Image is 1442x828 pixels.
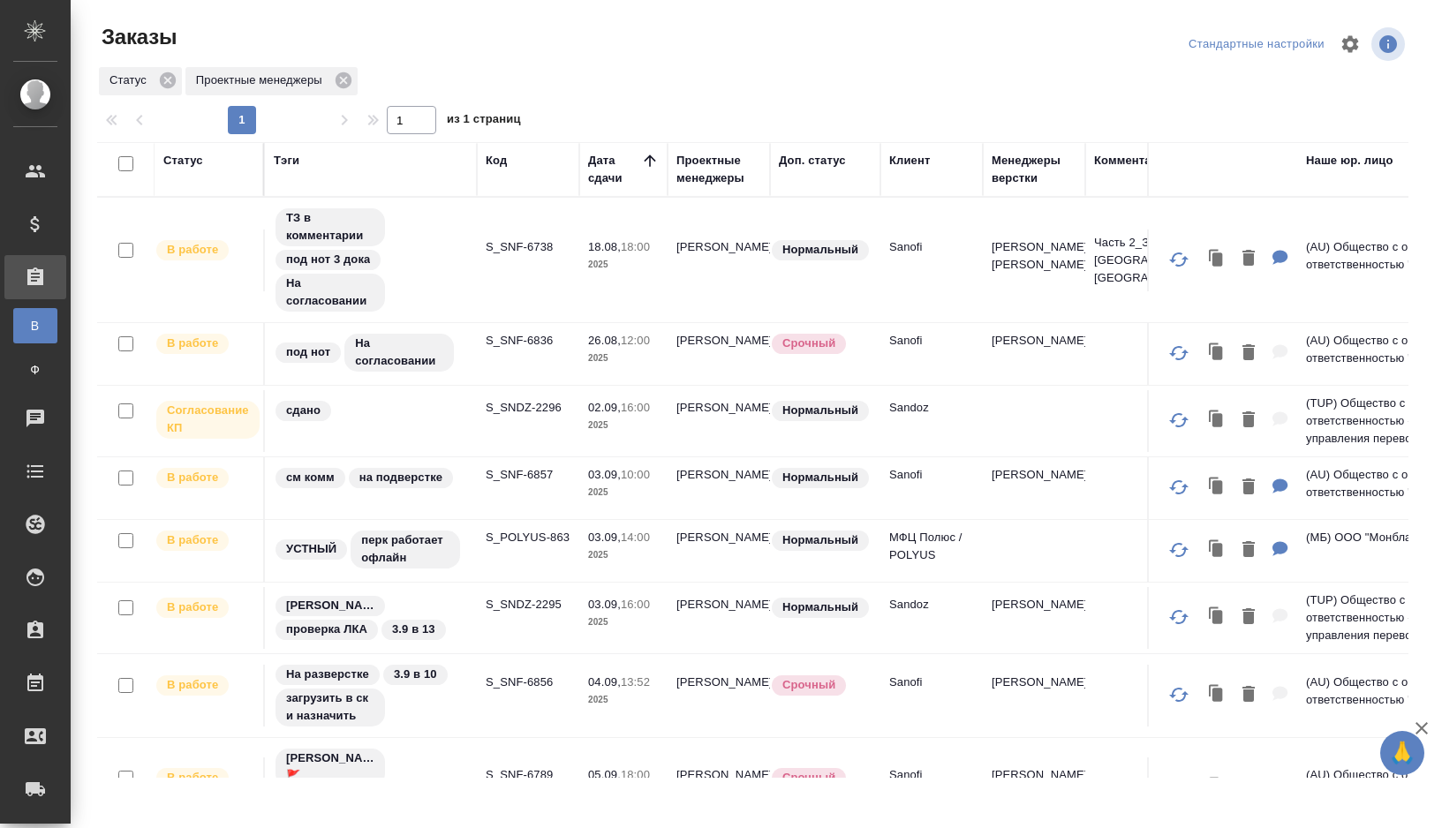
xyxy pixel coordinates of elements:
[588,531,621,544] p: 03.09,
[486,399,570,417] p: S_SNDZ-2296
[13,308,57,343] a: В
[286,540,336,558] p: УСТНЫЙ
[782,598,858,616] p: Нормальный
[486,332,570,350] p: S_SNF-6836
[1200,335,1234,372] button: Клонировать
[286,689,374,725] p: загрузить в ск и назначить
[155,674,254,697] div: Выставляет ПМ после принятия заказа от КМа
[286,402,321,419] p: сдано
[668,520,770,582] td: [PERSON_NAME]
[274,152,299,169] div: Тэги
[770,466,872,490] div: Статус по умолчанию для стандартных заказов
[889,466,974,484] p: Sanofi
[992,674,1076,691] p: [PERSON_NAME]
[588,350,659,367] p: 2025
[185,67,358,95] div: Проектные менеджеры
[486,466,570,484] p: S_SNF-6857
[588,768,621,781] p: 05.09,
[274,332,468,373] div: под нот, На согласовании
[1184,31,1329,58] div: split button
[1234,599,1264,636] button: Удалить
[889,332,974,350] p: Sanofi
[155,332,254,356] div: Выставляет ПМ после принятия заказа от КМа
[1234,470,1264,506] button: Удалить
[782,469,858,486] p: Нормальный
[99,67,182,95] div: Статус
[167,335,218,352] p: В работе
[668,665,770,726] td: [PERSON_NAME]
[770,529,872,553] div: Статус по умолчанию для стандартных заказов
[1158,529,1200,571] button: Обновить
[588,613,659,631] p: 2025
[782,769,835,787] p: Срочный
[889,766,974,784] p: Sanofi
[1329,23,1371,65] span: Настроить таблицу
[1158,674,1200,716] button: Обновить
[621,401,650,414] p: 16:00
[155,596,254,620] div: Выставляет ПМ после принятия заказа от КМа
[486,152,507,169] div: Код
[588,675,621,689] p: 04.09,
[1200,599,1234,636] button: Клонировать
[1234,241,1264,277] button: Удалить
[286,343,330,361] p: под нот
[392,621,435,638] p: 3.9 в 13
[1200,403,1234,439] button: Клонировать
[1094,234,1288,287] p: Часть 2_Заказ Swift, [GEOGRAPHIC_DATA], [GEOGRAPHIC_DATA]
[274,466,468,490] div: см комм, на подверстке
[97,23,177,51] span: Заказы
[486,674,570,691] p: S_SNF-6856
[1387,734,1417,772] span: 🙏
[1371,27,1408,61] span: Посмотреть информацию
[1200,532,1234,568] button: Клонировать
[889,399,974,417] p: Sandoz
[770,399,872,423] div: Статус по умолчанию для стандартных заказов
[588,401,621,414] p: 02.09,
[1234,677,1264,713] button: Удалить
[447,109,521,134] span: из 1 страниц
[621,468,650,481] p: 10:00
[1200,470,1234,506] button: Клонировать
[770,332,872,356] div: Выставляется автоматически, если на указанный объем услуг необходимо больше времени в стандартном...
[992,332,1076,350] p: [PERSON_NAME]
[1094,152,1218,169] div: Комментарии для КМ
[1200,241,1234,277] button: Клонировать
[588,484,659,501] p: 2025
[621,598,650,611] p: 16:00
[770,596,872,620] div: Статус по умолчанию для стандартных заказов
[1158,238,1200,281] button: Обновить
[167,402,249,437] p: Согласование КП
[1158,596,1200,638] button: Обновить
[992,238,1076,274] p: [PERSON_NAME], [PERSON_NAME]
[782,676,835,694] p: Срочный
[668,230,770,291] td: [PERSON_NAME]
[621,334,650,347] p: 12:00
[286,749,374,785] p: [PERSON_NAME] 🚩
[588,598,621,611] p: 03.09,
[992,152,1076,187] div: Менеджеры верстки
[274,399,468,423] div: сдано
[1264,241,1297,277] button: Для КМ: Часть 2_Заказ Swift, Patheon, Sittendorf
[286,251,370,268] p: под нот 3 дока
[167,469,218,486] p: В работе
[355,335,443,370] p: На согласовании
[163,152,203,169] div: Статус
[486,596,570,613] p: S_SNDZ-2295
[1234,770,1264,806] button: Удалить
[1234,532,1264,568] button: Удалить
[779,152,846,169] div: Доп. статус
[588,546,659,564] p: 2025
[770,238,872,262] div: Статус по умолчанию для стандартных заказов
[1200,770,1234,806] button: Клонировать
[196,72,328,89] p: Проектные менеджеры
[1200,677,1234,713] button: Клонировать
[286,469,335,486] p: см комм
[676,152,761,187] div: Проектные менеджеры
[22,317,49,335] span: В
[782,241,858,259] p: Нормальный
[22,361,49,379] span: Ф
[588,334,621,347] p: 26.08,
[668,757,770,819] td: [PERSON_NAME]
[621,768,650,781] p: 18:00
[1234,335,1264,372] button: Удалить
